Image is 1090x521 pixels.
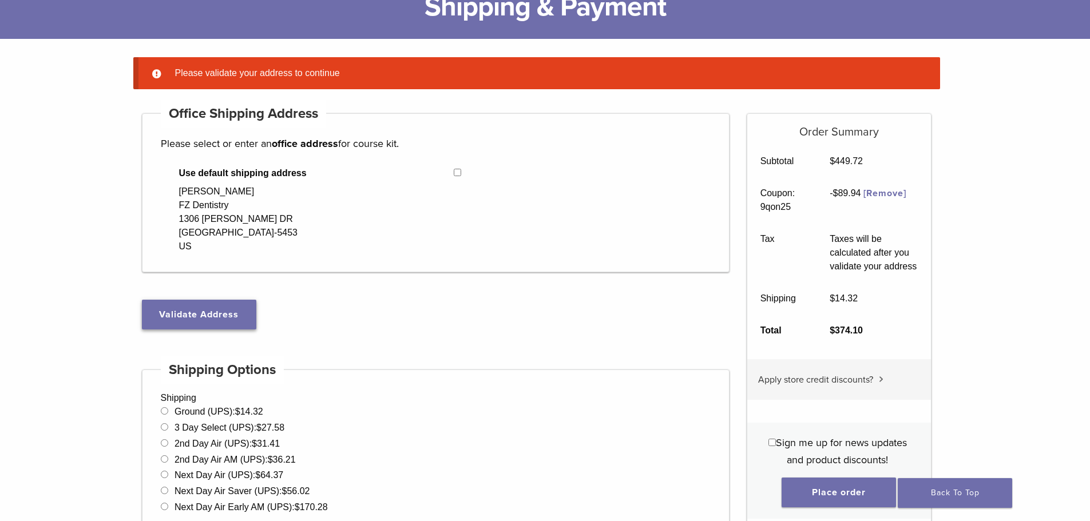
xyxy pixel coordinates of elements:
a: Back To Top [898,478,1012,508]
button: Validate Address [142,300,256,329]
label: 3 Day Select (UPS): [175,423,284,432]
td: - [817,177,931,223]
bdi: 170.28 [295,502,328,512]
bdi: 449.72 [830,156,863,166]
span: $ [256,423,261,432]
span: $ [282,486,287,496]
span: $ [830,325,835,335]
bdi: 36.21 [268,455,296,464]
p: Please select or enter an for course kit. [161,135,711,152]
label: Next Day Air (UPS): [175,470,283,480]
th: Tax [747,223,817,283]
label: 2nd Day Air (UPS): [175,439,280,448]
span: Apply store credit discounts? [758,374,873,385]
h4: Office Shipping Address [161,100,327,128]
label: Next Day Air Saver (UPS): [175,486,310,496]
bdi: 14.32 [830,293,858,303]
div: [PERSON_NAME] FZ Dentistry 1306 [PERSON_NAME] DR [GEOGRAPHIC_DATA]-5453 US [179,185,298,253]
strong: office address [272,137,338,150]
label: 2nd Day Air AM (UPS): [175,455,296,464]
span: $ [833,188,838,198]
bdi: 14.32 [235,407,263,416]
h4: Shipping Options [161,356,284,384]
img: caret.svg [879,376,883,382]
h5: Order Summary [747,114,931,139]
span: Use default shipping address [179,166,454,180]
th: Shipping [747,283,817,315]
span: $ [830,293,835,303]
span: $ [830,156,835,166]
span: $ [235,407,240,416]
label: Next Day Air Early AM (UPS): [175,502,328,512]
bdi: 374.10 [830,325,863,335]
th: Coupon: 9qon25 [747,177,817,223]
bdi: 31.41 [252,439,280,448]
span: $ [295,502,300,512]
span: 89.94 [833,188,861,198]
li: Please validate your address to continue [171,66,922,80]
span: Sign me up for news updates and product discounts! [776,436,907,466]
th: Total [747,315,817,347]
bdi: 56.02 [282,486,310,496]
span: $ [252,439,257,448]
span: $ [255,470,260,480]
bdi: 27.58 [256,423,284,432]
a: Remove 9qon25 coupon [863,188,906,199]
td: Taxes will be calculated after you validate your address [817,223,931,283]
bdi: 64.37 [255,470,283,480]
span: $ [268,455,273,464]
label: Ground (UPS): [175,407,263,416]
th: Subtotal [747,145,817,177]
button: Place order [782,478,896,507]
input: Sign me up for news updates and product discounts! [768,439,776,446]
